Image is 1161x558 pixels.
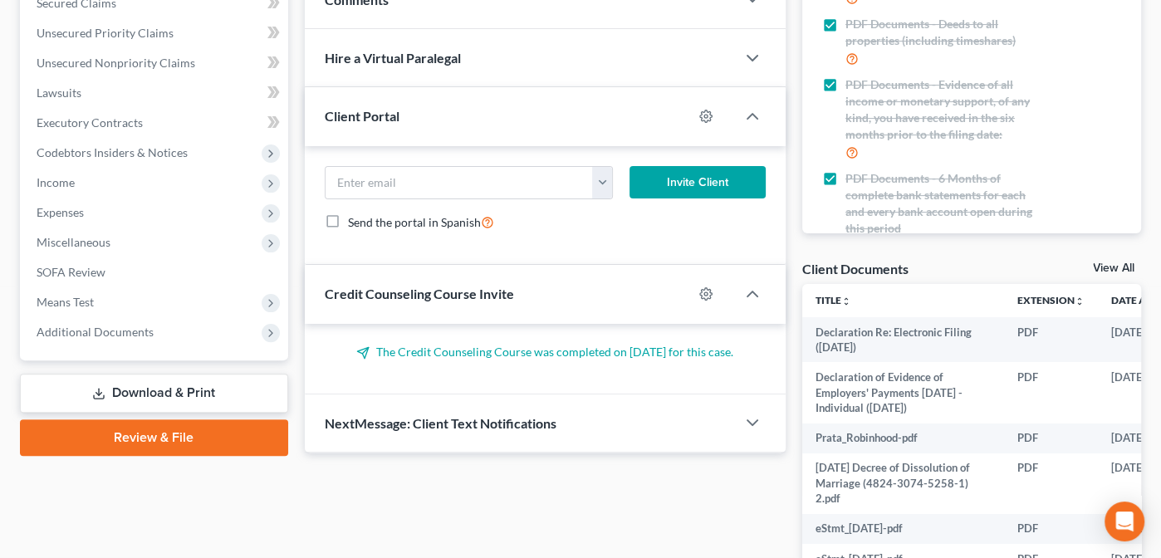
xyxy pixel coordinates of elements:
td: eStmt_[DATE]-pdf [802,514,1004,544]
button: Invite Client [629,166,766,199]
span: Additional Documents [37,325,154,339]
a: Unsecured Priority Claims [23,18,288,48]
td: PDF [1004,423,1098,453]
i: unfold_more [841,296,851,306]
span: Expenses [37,205,84,219]
span: Lawsuits [37,86,81,100]
span: Unsecured Nonpriority Claims [37,56,195,70]
td: PDF [1004,514,1098,544]
td: PDF [1004,317,1098,363]
p: The Credit Counseling Course was completed on [DATE] for this case. [325,344,766,360]
a: SOFA Review [23,257,288,287]
span: NextMessage: Client Text Notifications [325,415,556,431]
td: PDF [1004,362,1098,423]
span: Client Portal [325,108,399,124]
td: [DATE] Decree of Dissolution of Marriage (4824-3074-5258-1) 2.pdf [802,453,1004,514]
span: PDF Documents - 6 Months of complete bank statements for each and every bank account open during ... [845,170,1042,237]
span: Send the portal in Spanish [348,215,481,229]
a: Unsecured Nonpriority Claims [23,48,288,78]
span: PDF Documents - Deeds to all properties (including timeshares) [845,16,1042,49]
a: Extensionunfold_more [1017,294,1085,306]
span: Miscellaneous [37,235,110,249]
a: Download & Print [20,374,288,413]
span: Executory Contracts [37,115,143,130]
div: Open Intercom Messenger [1105,502,1144,541]
td: PDF [1004,453,1098,514]
span: Hire a Virtual Paralegal [325,50,461,66]
a: Titleunfold_more [816,294,851,306]
a: View All [1093,262,1134,274]
td: Declaration Re: Electronic Filing ([DATE]) [802,317,1004,363]
span: Unsecured Priority Claims [37,26,174,40]
span: SOFA Review [37,265,105,279]
a: Lawsuits [23,78,288,108]
input: Enter email [326,167,593,198]
div: Client Documents [802,260,909,277]
span: PDF Documents - Evidence of all income or monetary support, of any kind, you have received in the... [845,76,1042,143]
a: Executory Contracts [23,108,288,138]
span: Codebtors Insiders & Notices [37,145,188,159]
td: Prata_Robinhood-pdf [802,423,1004,453]
span: Credit Counseling Course Invite [325,286,514,301]
span: Income [37,175,75,189]
span: Means Test [37,295,94,309]
a: Review & File [20,419,288,456]
i: unfold_more [1075,296,1085,306]
td: Declaration of Evidence of Employers' Payments [DATE] - Individual ([DATE]) [802,362,1004,423]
